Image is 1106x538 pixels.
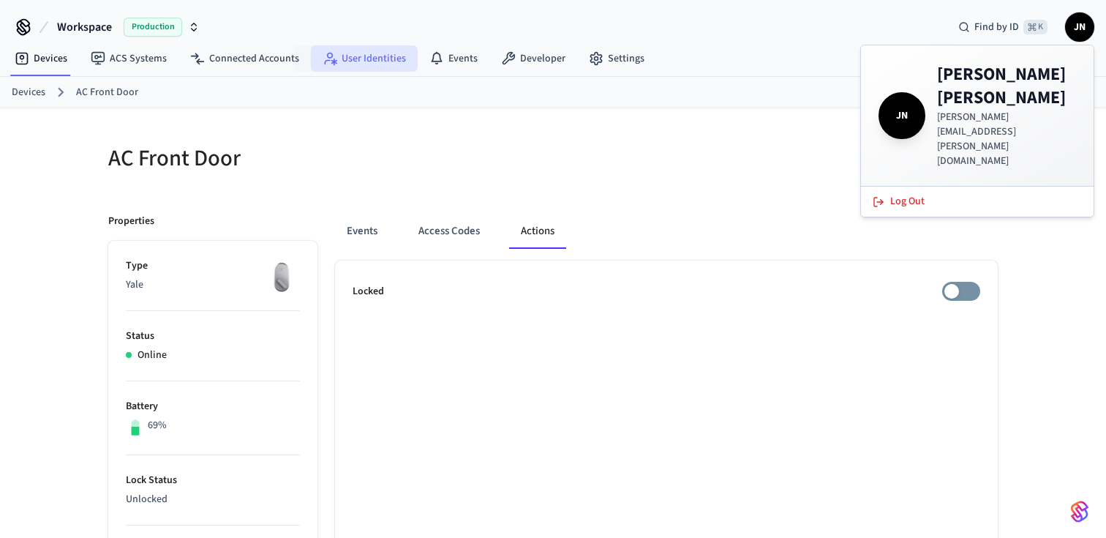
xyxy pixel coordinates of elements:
p: Type [126,258,300,274]
p: Battery [126,399,300,414]
span: JN [1066,14,1093,40]
a: AC Front Door [76,85,138,100]
a: Devices [12,85,45,100]
button: Events [335,214,389,249]
span: Production [124,18,182,37]
p: Status [126,329,300,344]
button: JN [1065,12,1094,42]
p: Properties [108,214,154,229]
span: ⌘ K [1023,20,1047,34]
p: [PERSON_NAME][EMAIL_ADDRESS][PERSON_NAME][DOMAIN_NAME] [937,110,1076,168]
button: Actions [509,214,566,249]
span: JN [881,95,922,136]
div: Find by ID⌘ K [947,14,1059,40]
a: Developer [489,45,577,72]
p: Locked [353,284,384,299]
p: Unlocked [126,492,300,507]
span: Find by ID [974,20,1019,34]
div: ant example [335,214,998,249]
p: 69% [148,418,167,433]
a: ACS Systems [79,45,178,72]
a: Devices [3,45,79,72]
p: Lock Status [126,473,300,488]
a: Connected Accounts [178,45,311,72]
img: SeamLogoGradient.69752ec5.svg [1071,500,1088,523]
p: Yale [126,277,300,293]
h4: [PERSON_NAME] [PERSON_NAME] [937,63,1076,110]
a: User Identities [311,45,418,72]
img: August Wifi Smart Lock 3rd Gen, Silver, Front [263,258,300,295]
p: Online [138,348,167,363]
button: Access Codes [407,214,492,249]
button: Log Out [864,190,1091,214]
h5: AC Front Door [108,143,544,173]
a: Settings [577,45,656,72]
a: Events [418,45,489,72]
span: Workspace [57,18,112,36]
